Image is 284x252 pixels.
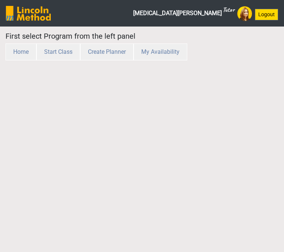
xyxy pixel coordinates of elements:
a: Start Class [36,48,80,55]
a: Home [6,48,36,55]
a: Create Planner [80,48,134,55]
button: Create Planner [80,43,134,60]
a: My Availability [134,48,187,55]
button: My Availability [134,43,187,60]
img: SGY6awQAAAABJRU5ErkJggg== [6,6,51,21]
button: Logout [255,9,278,20]
span: [MEDICAL_DATA][PERSON_NAME] [133,6,234,21]
button: Home [6,43,36,60]
sup: Tutor [223,6,234,14]
button: Start Class [36,43,80,60]
img: Avatar [237,6,252,21]
h5: First select Program from the left panel [6,32,207,41]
